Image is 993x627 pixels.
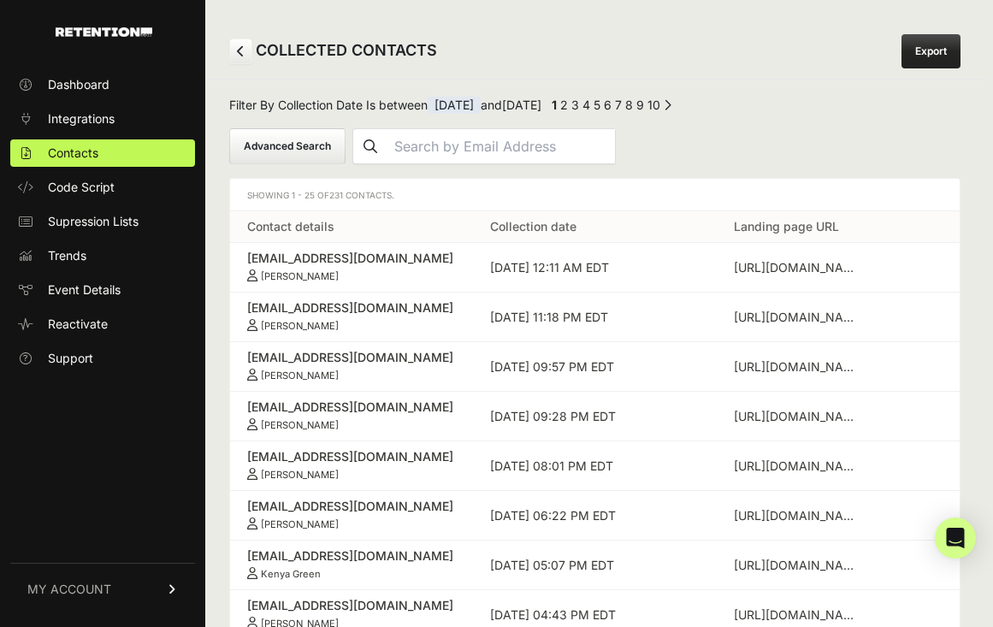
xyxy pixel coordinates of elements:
[734,606,862,624] div: https://www.georgiapolicy.org/jobs/
[247,250,456,267] div: [EMAIL_ADDRESS][DOMAIN_NAME]
[48,76,109,93] span: Dashboard
[247,597,456,614] div: [EMAIL_ADDRESS][DOMAIN_NAME]
[490,219,576,234] a: Collection date
[636,98,644,112] a: Page 9
[428,97,481,114] span: [DATE]
[10,242,195,269] a: Trends
[48,179,115,196] span: Code Script
[261,469,339,481] small: [PERSON_NAME]
[261,568,321,580] small: Kenya Green
[625,98,633,112] a: Page 8
[10,139,195,167] a: Contacts
[247,547,456,565] div: [EMAIL_ADDRESS][DOMAIN_NAME]
[261,370,339,382] small: [PERSON_NAME]
[329,190,394,200] span: 231 Contacts.
[734,309,862,326] div: https://www.georgiapolicy.org/publications/impact-fees/
[10,563,195,615] a: MY ACCOUNT
[10,71,195,98] a: Dashboard
[560,98,568,112] a: Page 2
[734,219,839,234] a: Landing page URL
[734,557,862,574] div: https://www.georgiapolicy.org/news/georgias-push-to-zero-can-the-state-eliminate-its-income-tax/
[247,498,456,515] div: [EMAIL_ADDRESS][DOMAIN_NAME]
[615,98,622,112] a: Page 7
[229,128,346,164] button: Advanced Search
[734,458,862,475] div: https://www.georgiapolicy.org/news/why-are-so-many-data-centers-popping-up-in-georgia/
[247,190,394,200] span: Showing 1 - 25 of
[247,399,456,416] div: [EMAIL_ADDRESS][DOMAIN_NAME]
[247,250,456,282] a: [EMAIL_ADDRESS][DOMAIN_NAME] [PERSON_NAME]
[247,219,334,234] a: Contact details
[387,129,615,163] input: Search by Email Address
[10,311,195,338] a: Reactivate
[247,299,456,332] a: [EMAIL_ADDRESS][DOMAIN_NAME] [PERSON_NAME]
[10,345,195,372] a: Support
[56,27,152,37] img: Retention.com
[48,281,121,299] span: Event Details
[247,399,456,431] a: [EMAIL_ADDRESS][DOMAIN_NAME] [PERSON_NAME]
[261,270,339,282] small: [PERSON_NAME]
[901,34,960,68] a: Export
[734,507,862,524] div: https://www.georgiapolicy.org/publications/a-review-of-lot-and-home-size-minimums-in-georgia/
[10,208,195,235] a: Supression Lists
[261,320,339,332] small: [PERSON_NAME]
[734,408,862,425] div: https://www.georgiapolicy.org/news/private-school-more-affordable-than-you-think/
[48,350,93,367] span: Support
[473,541,716,590] td: [DATE] 05:07 PM EDT
[935,518,976,559] div: Open Intercom Messenger
[10,276,195,304] a: Event Details
[247,349,456,366] div: [EMAIL_ADDRESS][DOMAIN_NAME]
[247,448,456,481] a: [EMAIL_ADDRESS][DOMAIN_NAME] [PERSON_NAME]
[594,98,600,112] a: Page 5
[473,441,716,491] td: [DATE] 08:01 PM EDT
[571,98,579,112] a: Page 3
[229,97,541,118] span: Filter By Collection Date Is between and
[48,145,98,162] span: Contacts
[261,518,339,530] small: [PERSON_NAME]
[473,243,716,293] td: [DATE] 12:11 AM EDT
[261,419,339,431] small: [PERSON_NAME]
[48,213,139,230] span: Supression Lists
[10,174,195,201] a: Code Script
[473,342,716,392] td: [DATE] 09:57 PM EDT
[247,448,456,465] div: [EMAIL_ADDRESS][DOMAIN_NAME]
[247,299,456,316] div: [EMAIL_ADDRESS][DOMAIN_NAME]
[48,316,108,333] span: Reactivate
[473,392,716,441] td: [DATE] 09:28 PM EDT
[473,293,716,342] td: [DATE] 11:18 PM EDT
[247,547,456,580] a: [EMAIL_ADDRESS][DOMAIN_NAME] Kenya Green
[247,349,456,382] a: [EMAIL_ADDRESS][DOMAIN_NAME] [PERSON_NAME]
[229,38,437,64] h2: COLLECTED CONTACTS
[48,247,86,264] span: Trends
[502,98,541,112] span: [DATE]
[27,581,111,598] span: MY ACCOUNT
[552,98,557,112] em: Page 1
[473,491,716,541] td: [DATE] 06:22 PM EDT
[647,98,660,112] a: Page 10
[48,110,115,127] span: Integrations
[604,98,612,112] a: Page 6
[548,97,671,118] div: Pagination
[582,98,590,112] a: Page 4
[247,498,456,530] a: [EMAIL_ADDRESS][DOMAIN_NAME] [PERSON_NAME]
[734,259,862,276] div: https://www.georgiapolicy.org/
[734,358,862,376] div: https://www.georgiapolicy.org/news/new-report-reveals-decades-long-decline-in-georgia-homebuilding/
[10,105,195,133] a: Integrations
